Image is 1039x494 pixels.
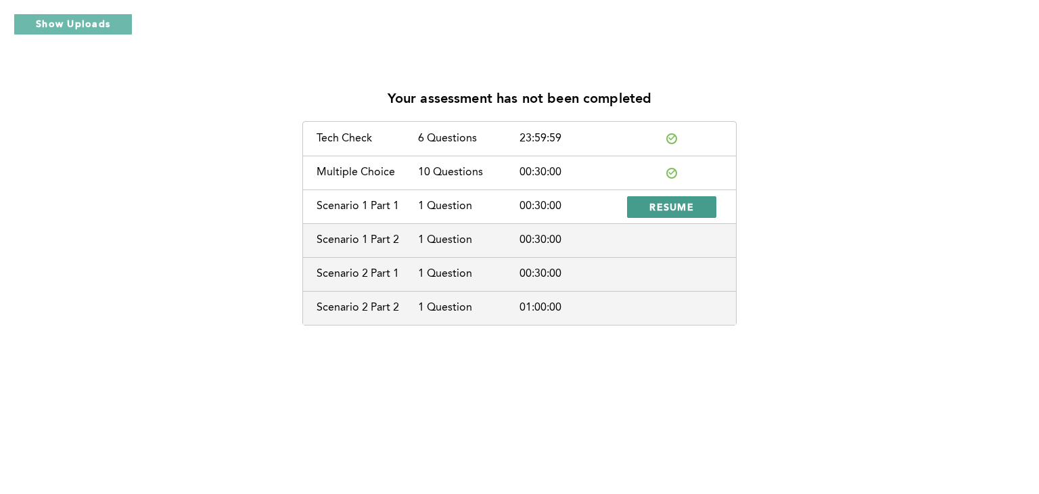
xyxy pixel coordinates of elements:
div: Multiple Choice [317,166,418,179]
div: 6 Questions [418,133,519,145]
button: RESUME [627,196,716,218]
div: 23:59:59 [519,133,621,145]
p: Your assessment has not been completed [388,92,652,108]
div: Tech Check [317,133,418,145]
div: 1 Question [418,200,519,212]
div: 1 Question [418,234,519,246]
div: 00:30:00 [519,234,621,246]
div: 00:30:00 [519,166,621,179]
div: Scenario 1 Part 2 [317,234,418,246]
div: Scenario 2 Part 1 [317,268,418,280]
span: RESUME [649,200,694,213]
div: 1 Question [418,302,519,314]
div: Scenario 1 Part 1 [317,200,418,212]
div: Scenario 2 Part 2 [317,302,418,314]
div: 01:00:00 [519,302,621,314]
div: 10 Questions [418,166,519,179]
div: 00:30:00 [519,200,621,212]
div: 00:30:00 [519,268,621,280]
div: 1 Question [418,268,519,280]
button: Show Uploads [14,14,133,35]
